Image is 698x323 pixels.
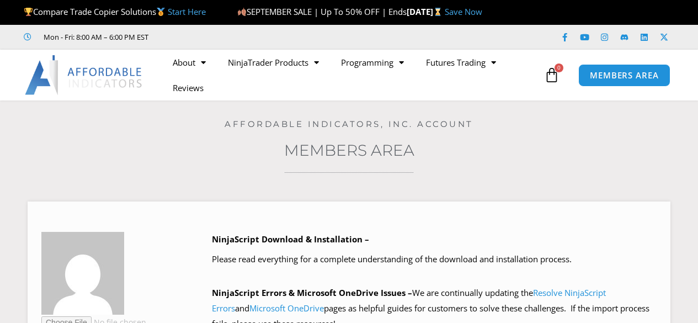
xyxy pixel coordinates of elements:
[24,6,206,17] span: Compare Trade Copier Solutions
[164,31,329,43] iframe: Customer reviews powered by Trustpilot
[238,8,246,16] img: 🍂
[225,119,473,129] a: Affordable Indicators, Inc. Account
[212,252,657,267] p: Please read everything for a complete understanding of the download and installation process.
[157,8,165,16] img: 🥇
[168,6,206,17] a: Start Here
[330,50,415,75] a: Programming
[25,55,143,95] img: LogoAI | Affordable Indicators – NinjaTrader
[162,50,217,75] a: About
[415,50,507,75] a: Futures Trading
[162,75,215,100] a: Reviews
[212,287,606,314] a: Resolve NinjaScript Errors
[41,30,148,44] span: Mon - Fri: 8:00 AM – 6:00 PM EST
[555,63,563,72] span: 0
[528,59,576,91] a: 0
[217,50,330,75] a: NinjaTrader Products
[590,71,659,80] span: MEMBERS AREA
[212,287,412,298] b: NinjaScript Errors & Microsoft OneDrive Issues –
[237,6,407,17] span: SEPTEMBER SALE | Up To 50% OFF | Ends
[162,50,541,100] nav: Menu
[212,234,369,245] b: NinjaScript Download & Installation –
[41,232,124,315] img: 761b19d92c1d5b69f1fe3f62b749883d4c2f228c928f2829e0b420725d9eca47
[434,8,442,16] img: ⌛
[445,6,482,17] a: Save Now
[24,8,33,16] img: 🏆
[284,141,414,160] a: Members Area
[407,6,445,17] strong: [DATE]
[578,64,670,87] a: MEMBERS AREA
[249,303,324,314] a: Microsoft OneDrive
